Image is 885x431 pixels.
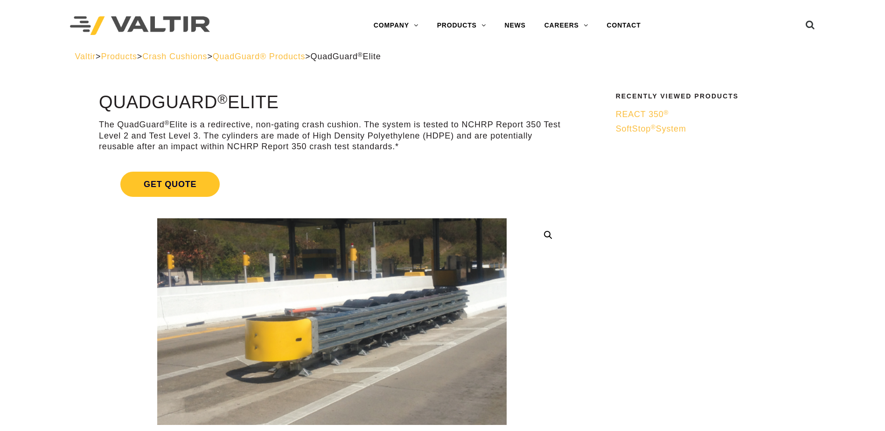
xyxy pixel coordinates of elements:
a: PRODUCTS [428,16,495,35]
span: REACT 350 [616,110,669,119]
sup: ® [651,124,656,131]
a: CAREERS [535,16,598,35]
sup: ® [217,91,228,106]
span: Get Quote [120,172,220,197]
sup: ® [165,119,170,126]
img: Valtir [70,16,210,35]
a: SoftStop®System [616,124,804,134]
sup: ® [358,51,363,58]
a: Products [101,52,137,61]
h1: QuadGuard Elite [99,93,565,112]
a: COMPANY [364,16,428,35]
a: CONTACT [598,16,650,35]
a: Get Quote [99,160,565,208]
a: REACT 350® [616,109,804,120]
p: The QuadGuard Elite is a redirective, non-gating crash cushion. The system is tested to NCHRP Rep... [99,119,565,152]
span: QuadGuard Elite [311,52,381,61]
span: SoftStop System [616,124,686,133]
a: QuadGuard® Products [213,52,306,61]
a: Crash Cushions [142,52,207,61]
sup: ® [664,109,669,116]
div: > > > > [75,51,810,62]
a: NEWS [495,16,535,35]
a: Valtir [75,52,96,61]
h2: Recently Viewed Products [616,93,804,100]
